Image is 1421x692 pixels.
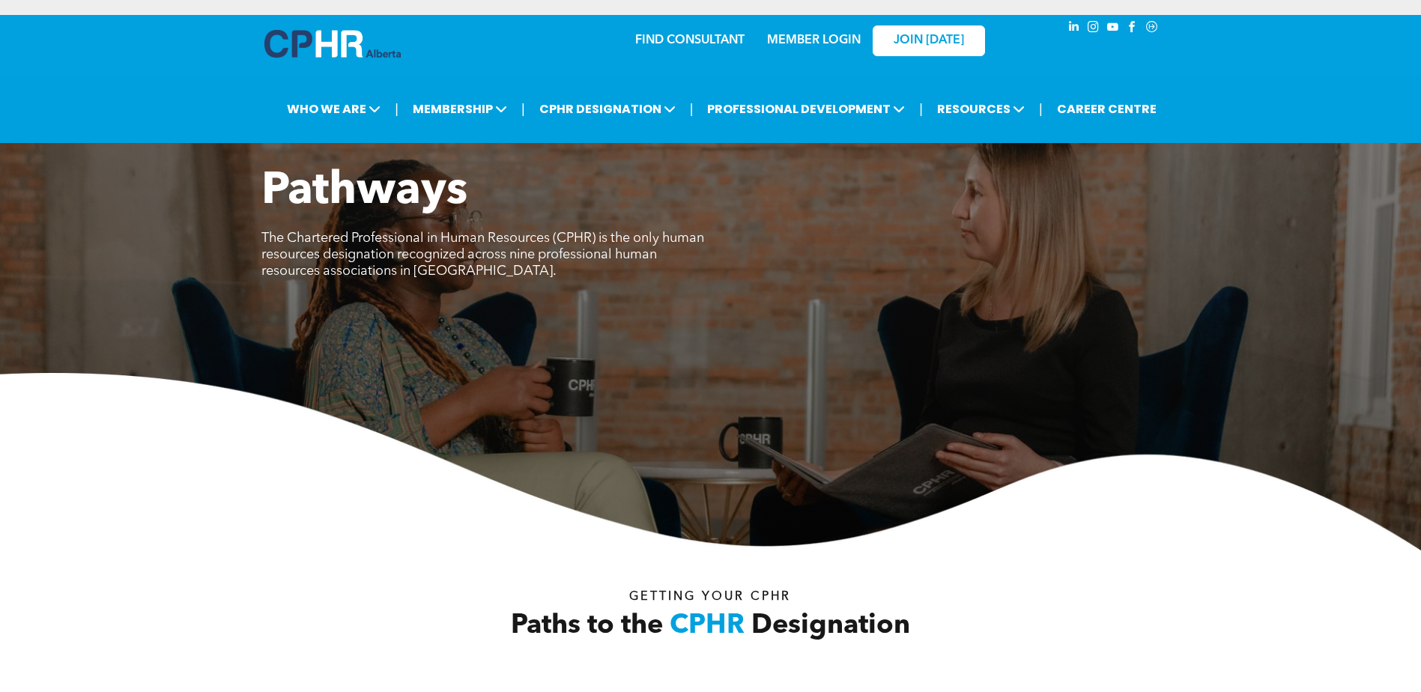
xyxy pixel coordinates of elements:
[521,94,525,124] li: |
[1039,94,1043,124] li: |
[395,94,399,124] li: |
[629,591,791,603] span: Getting your Cphr
[1144,19,1160,39] a: Social network
[933,95,1029,123] span: RESOURCES
[1066,19,1082,39] a: linkedin
[408,95,512,123] span: MEMBERSHIP
[894,34,964,48] span: JOIN [DATE]
[873,25,985,56] a: JOIN [DATE]
[1052,95,1161,123] a: CAREER CENTRE
[751,613,910,640] span: Designation
[635,34,745,46] a: FIND CONSULTANT
[264,30,401,58] img: A blue and white logo for cp alberta
[1085,19,1102,39] a: instagram
[703,95,909,123] span: PROFESSIONAL DEVELOPMENT
[535,95,680,123] span: CPHR DESIGNATION
[282,95,385,123] span: WHO WE ARE
[261,169,467,214] span: Pathways
[511,613,663,640] span: Paths to the
[670,613,745,640] span: CPHR
[261,231,704,278] span: The Chartered Professional in Human Resources (CPHR) is the only human resources designation reco...
[1105,19,1121,39] a: youtube
[1124,19,1141,39] a: facebook
[767,34,861,46] a: MEMBER LOGIN
[919,94,923,124] li: |
[690,94,694,124] li: |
